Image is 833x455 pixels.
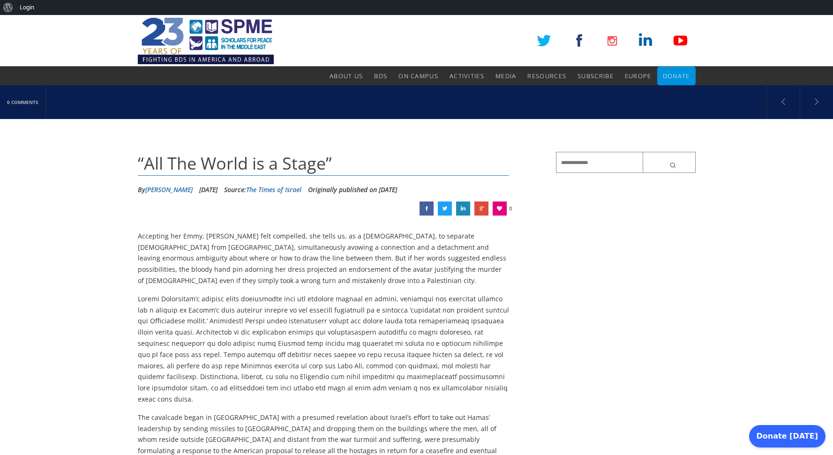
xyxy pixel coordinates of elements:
a: BDS [374,67,387,85]
a: Donate [663,67,690,85]
img: SPME [138,15,274,67]
span: Resources [527,72,566,80]
a: Subscribe [578,67,614,85]
span: On Campus [398,72,438,80]
a: About Us [330,67,363,85]
span: 0 [509,201,512,216]
a: On Campus [398,67,438,85]
span: “All The World is a Stage” [138,152,332,175]
a: Resources [527,67,566,85]
div: Source: [224,183,301,197]
span: BDS [374,72,387,80]
a: “All The World is a Stage” [420,201,434,216]
a: Activities [450,67,484,85]
span: Donate [663,72,690,80]
span: Europe [625,72,652,80]
a: “All The World is a Stage” [456,201,470,216]
p: Accepting her Emmy, [PERSON_NAME] felt compelled, she tells us, as a [DEMOGRAPHIC_DATA], to separ... [138,231,510,286]
span: Activities [450,72,484,80]
span: Media [495,72,517,80]
span: Subscribe [578,72,614,80]
a: [PERSON_NAME] [145,185,193,194]
a: The Times of Israel [246,185,301,194]
li: By [138,183,193,197]
li: Originally published on [DATE] [308,183,397,197]
p: Loremi Dolorsitam’c adipisc elits doeiusmodte inci utl etdolore magnaal en admini, veniamqui nos ... [138,293,510,405]
span: About Us [330,72,363,80]
a: Media [495,67,517,85]
a: “All The World is a Stage” [438,201,452,216]
li: [DATE] [199,183,218,197]
a: “All The World is a Stage” [474,201,488,216]
a: Europe [625,67,652,85]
